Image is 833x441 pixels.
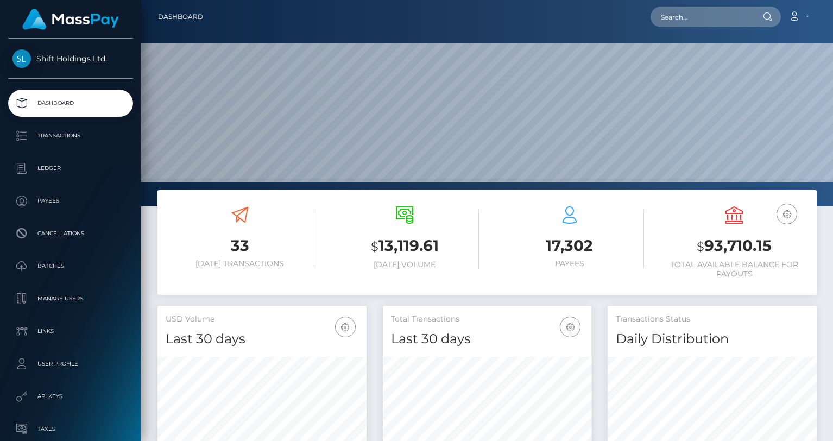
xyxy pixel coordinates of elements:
[12,160,129,177] p: Ledger
[8,318,133,345] a: Links
[12,388,129,405] p: API Keys
[22,9,119,30] img: MassPay Logo
[12,421,129,437] p: Taxes
[651,7,753,27] input: Search...
[8,350,133,377] a: User Profile
[660,235,809,257] h3: 93,710.15
[12,291,129,307] p: Manage Users
[8,90,133,117] a: Dashboard
[8,155,133,182] a: Ledger
[8,285,133,312] a: Manage Users
[12,49,31,68] img: Shift Holdings Ltd.
[12,356,129,372] p: User Profile
[331,235,479,257] h3: 13,119.61
[391,330,584,349] h4: Last 30 days
[166,235,314,256] h3: 33
[166,330,358,349] h4: Last 30 days
[12,128,129,144] p: Transactions
[391,314,584,325] h5: Total Transactions
[495,235,644,256] h3: 17,302
[8,220,133,247] a: Cancellations
[8,122,133,149] a: Transactions
[12,193,129,209] p: Payees
[8,383,133,410] a: API Keys
[660,260,809,279] h6: Total Available Balance for Payouts
[12,95,129,111] p: Dashboard
[166,259,314,268] h6: [DATE] Transactions
[8,187,133,215] a: Payees
[12,323,129,339] p: Links
[616,330,809,349] h4: Daily Distribution
[12,258,129,274] p: Batches
[331,260,479,269] h6: [DATE] Volume
[166,314,358,325] h5: USD Volume
[12,225,129,242] p: Cancellations
[371,239,378,254] small: $
[495,259,644,268] h6: Payees
[158,5,203,28] a: Dashboard
[8,253,133,280] a: Batches
[697,239,704,254] small: $
[616,314,809,325] h5: Transactions Status
[8,54,133,64] span: Shift Holdings Ltd.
